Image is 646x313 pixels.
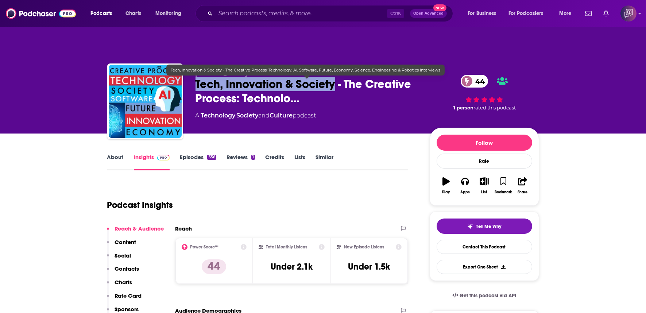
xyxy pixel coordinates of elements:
[237,112,259,119] a: Society
[559,8,572,19] span: More
[437,219,532,234] button: tell me why sparkleTell Me Why
[201,112,236,119] a: Technology
[115,252,131,259] p: Social
[456,173,475,199] button: Apps
[582,7,595,20] a: Show notifications dropdown
[476,224,501,229] span: Tell Me Why
[474,105,516,111] span: rated this podcast
[271,261,313,272] h3: Under 2.1k
[387,9,404,18] span: Ctrl K
[437,173,456,199] button: Play
[134,154,170,170] a: InsightsPodchaser Pro
[468,8,496,19] span: For Business
[518,190,527,194] div: Share
[270,112,293,119] a: Culture
[85,8,121,19] button: open menu
[620,5,637,22] button: Show profile menu
[494,173,513,199] button: Bookmark
[620,5,637,22] img: User Profile
[348,261,390,272] h3: Under 1.5k
[430,70,539,115] div: 44 1 personrated this podcast
[475,173,494,199] button: List
[115,292,142,299] p: Rate Card
[265,154,284,170] a: Credits
[196,111,316,120] div: A podcast
[236,112,237,119] span: ,
[115,279,132,286] p: Charts
[437,260,532,274] button: Export One-Sheet
[207,155,216,160] div: 356
[166,65,445,76] div: Tech, Innovation & Society - The Creative Process: Technology, AI, Software, Future, Economy, Sci...
[460,190,470,194] div: Apps
[107,292,142,306] button: Rate Card
[115,306,139,313] p: Sponsors
[461,75,488,88] a: 44
[463,8,506,19] button: open menu
[90,8,112,19] span: Podcasts
[433,4,446,11] span: New
[437,135,532,151] button: Follow
[202,259,226,274] p: 44
[6,7,76,20] img: Podchaser - Follow, Share and Rate Podcasts
[266,244,307,250] h2: Total Monthly Listens
[107,239,136,252] button: Content
[150,8,191,19] button: open menu
[467,224,473,229] img: tell me why sparkle
[413,12,444,15] span: Open Advanced
[446,287,522,305] a: Get this podcast via API
[481,190,487,194] div: List
[468,75,488,88] span: 44
[460,293,516,299] span: Get this podcast via API
[620,5,637,22] span: Logged in as corioliscompany
[202,5,460,22] div: Search podcasts, credits, & more...
[513,173,532,199] button: Share
[107,279,132,292] button: Charts
[216,8,387,19] input: Search podcasts, credits, & more...
[155,8,181,19] span: Monitoring
[107,252,131,266] button: Social
[107,225,164,239] button: Reach & Audience
[344,244,384,250] h2: New Episode Listens
[190,244,219,250] h2: Power Score™
[504,8,554,19] button: open menu
[442,190,450,194] div: Play
[454,105,474,111] span: 1 person
[251,155,255,160] div: 1
[157,155,170,161] img: Podchaser Pro
[437,154,532,169] div: Rate
[121,8,146,19] a: Charts
[175,225,192,232] h2: Reach
[109,65,182,138] img: Tech, Innovation & Society - The Creative Process: Technology, AI, Software, Future, Economy, Sci...
[316,154,333,170] a: Similar
[107,154,124,170] a: About
[508,8,544,19] span: For Podcasters
[115,225,164,232] p: Reach & Audience
[410,9,447,18] button: Open AdvancedNew
[437,240,532,254] a: Contact This Podcast
[115,239,136,246] p: Content
[600,7,612,20] a: Show notifications dropdown
[180,154,216,170] a: Episodes356
[294,154,305,170] a: Lists
[259,112,270,119] span: and
[107,200,173,210] h1: Podcast Insights
[115,265,139,272] p: Contacts
[495,190,512,194] div: Bookmark
[107,265,139,279] button: Contacts
[125,8,141,19] span: Charts
[227,154,255,170] a: Reviews1
[554,8,581,19] button: open menu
